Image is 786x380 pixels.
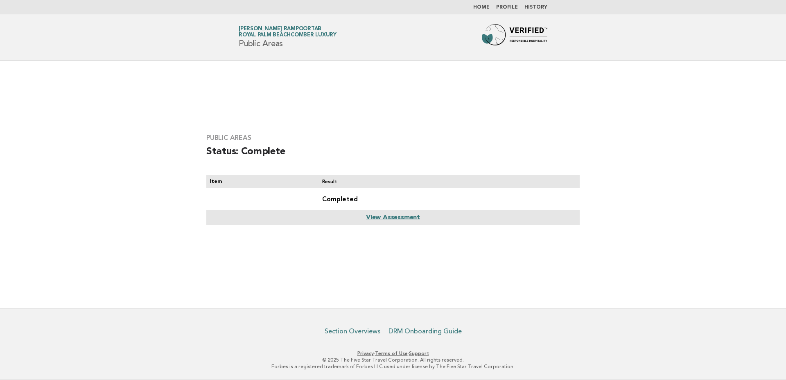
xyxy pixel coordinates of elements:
p: © 2025 The Five Star Travel Corporation. All rights reserved. [142,357,644,363]
a: Support [409,351,429,356]
a: Terms of Use [375,351,408,356]
td: Completed [316,188,580,210]
a: Section Overviews [325,327,380,335]
th: Item [206,175,316,188]
p: · · [142,350,644,357]
a: DRM Onboarding Guide [388,327,462,335]
h2: Status: Complete [206,145,580,165]
p: Forbes is a registered trademark of Forbes LLC used under license by The Five Star Travel Corpora... [142,363,644,370]
a: Privacy [357,351,374,356]
a: Profile [496,5,518,10]
h3: Public Areas [206,134,580,142]
img: Forbes Travel Guide [482,24,547,50]
a: View Assessment [366,214,420,221]
span: Royal Palm Beachcomber Luxury [239,33,337,38]
a: [PERSON_NAME] RampoortabRoyal Palm Beachcomber Luxury [239,26,337,38]
a: History [524,5,547,10]
h1: Public Areas [239,27,337,48]
a: Home [473,5,490,10]
th: Result [316,175,580,188]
